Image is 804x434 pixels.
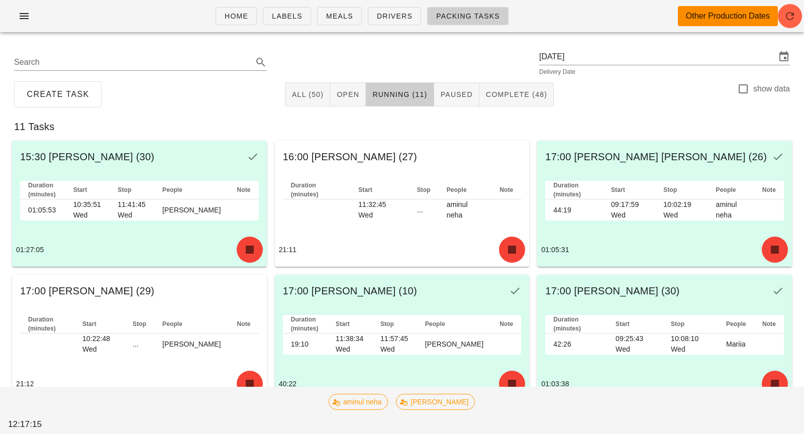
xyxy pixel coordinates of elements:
[20,199,65,221] td: 01:05:53
[409,181,439,199] th: Stop
[110,181,154,199] th: Stop
[718,334,754,355] td: Mariia
[26,90,89,99] span: Create Task
[417,334,491,355] td: [PERSON_NAME]
[328,315,372,334] th: Start
[20,181,65,199] th: Duration (minutes)
[663,315,718,334] th: Stop
[754,315,784,334] th: Note
[154,181,229,199] th: People
[224,12,248,20] span: Home
[125,334,154,355] td: ...
[436,12,500,20] span: Packing Tasks
[326,12,353,20] span: Meals
[229,181,259,199] th: Note
[409,199,439,221] td: ...
[65,181,110,199] th: Start
[317,7,362,25] a: Meals
[12,275,267,307] div: 17:00 [PERSON_NAME] (29)
[537,141,792,173] div: 17:00 [PERSON_NAME] [PERSON_NAME] (26)
[491,181,521,199] th: Note
[655,181,708,199] th: Stop
[154,334,229,355] td: [PERSON_NAME]
[283,181,351,199] th: Duration (minutes)
[275,275,530,307] div: 17:00 [PERSON_NAME] (10)
[263,7,311,25] a: Labels
[20,315,74,334] th: Duration (minutes)
[285,82,330,106] button: All (50)
[328,334,372,355] td: 11:38:34 Wed
[271,12,303,20] span: Labels
[14,81,102,107] button: Create Task
[275,233,530,267] div: 21:11
[417,315,491,334] th: People
[372,315,417,334] th: Stop
[403,394,469,409] span: [PERSON_NAME]
[708,199,754,221] td: aminul neha
[372,334,417,355] td: 11:57:45 Wed
[718,315,754,334] th: People
[283,315,328,334] th: Duration (minutes)
[229,315,259,334] th: Note
[479,82,554,106] button: Complete (48)
[336,90,359,98] span: Open
[366,82,434,106] button: Running (11)
[350,181,409,199] th: Start
[655,199,708,221] td: 10:02:19 Wed
[6,416,72,433] div: 12:17:15
[154,315,229,334] th: People
[708,181,754,199] th: People
[545,334,608,355] td: 42:26
[74,334,125,355] td: 10:22:48 Wed
[439,181,491,199] th: People
[125,315,154,334] th: Stop
[350,199,409,221] td: 11:32:45 Wed
[753,84,790,94] label: show data
[663,334,718,355] td: 10:08:10 Wed
[603,181,655,199] th: Start
[434,82,479,106] button: Paused
[12,367,267,401] div: 21:12
[439,199,491,221] td: aminul neha
[485,90,547,98] span: Complete (48)
[608,334,663,355] td: 09:25:43 Wed
[12,141,267,173] div: 15:30 [PERSON_NAME] (30)
[110,199,154,221] td: 11:41:45 Wed
[686,10,770,22] div: Other Production Dates
[283,334,328,355] td: 19:10
[545,181,603,199] th: Duration (minutes)
[372,90,427,98] span: Running (11)
[368,7,421,25] a: Drivers
[545,199,603,221] td: 44:19
[608,315,663,334] th: Start
[330,82,366,106] button: Open
[12,233,267,267] div: 01:27:05
[537,233,792,267] div: 01:05:31
[440,90,473,98] span: Paused
[216,7,257,25] a: Home
[537,275,792,307] div: 17:00 [PERSON_NAME] (30)
[754,181,784,199] th: Note
[539,69,790,75] div: Delivery Date
[545,315,608,334] th: Duration (minutes)
[154,199,229,221] td: [PERSON_NAME]
[65,199,110,221] td: 10:35:51 Wed
[275,367,530,401] div: 40:22
[427,7,509,25] a: Packing Tasks
[335,394,381,409] span: aminul neha
[6,111,798,143] div: 11 Tasks
[74,315,125,334] th: Start
[291,90,324,98] span: All (50)
[537,367,792,401] div: 01:03:38
[491,315,521,334] th: Note
[275,141,530,173] div: 16:00 [PERSON_NAME] (27)
[376,12,413,20] span: Drivers
[603,199,655,221] td: 09:17:59 Wed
